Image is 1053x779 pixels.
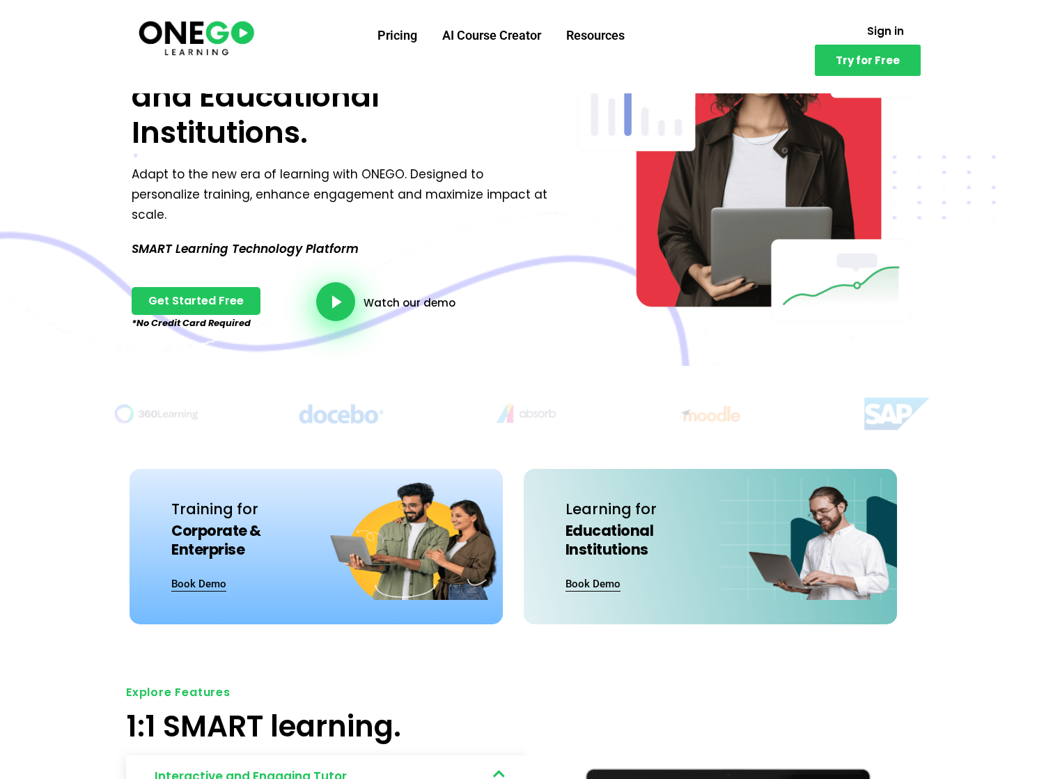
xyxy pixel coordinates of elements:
img: Title [637,394,787,434]
a: Try for Free [815,45,921,76]
img: Title [822,394,972,434]
span: Try for Free [836,55,900,65]
span: Sign in [867,26,904,36]
span: for Businesses and Educational Institutions. [132,40,501,153]
h4: Learning for [559,498,714,561]
p: SMART Learning Technology Platform [132,239,553,259]
a: Watch our demo [364,298,455,308]
img: Title [451,394,602,434]
em: *No Credit Card Required [132,316,251,330]
a: Get Started Free [132,287,260,315]
img: Title [266,394,416,434]
h4: Training for [164,498,320,561]
a: Book Demo [171,579,226,592]
a: Sign in [850,17,921,45]
h5: Explore Features [126,687,526,698]
a: Book Demo [565,579,621,592]
a: video-button [316,282,355,321]
a: AI Course Creator [430,17,554,54]
span: Educational Institutions [565,520,654,560]
a: Pricing [365,17,430,54]
a: Resources [554,17,637,54]
h2: 1:1 SMART learning. [126,712,526,741]
span: Corporate & Enterprise [171,520,261,560]
img: Title [81,394,231,434]
p: Adapt to the new era of learning with ONEGO. Designed to personalize training, enhance engagement... [132,164,553,225]
span: Get Started Free [148,295,244,307]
